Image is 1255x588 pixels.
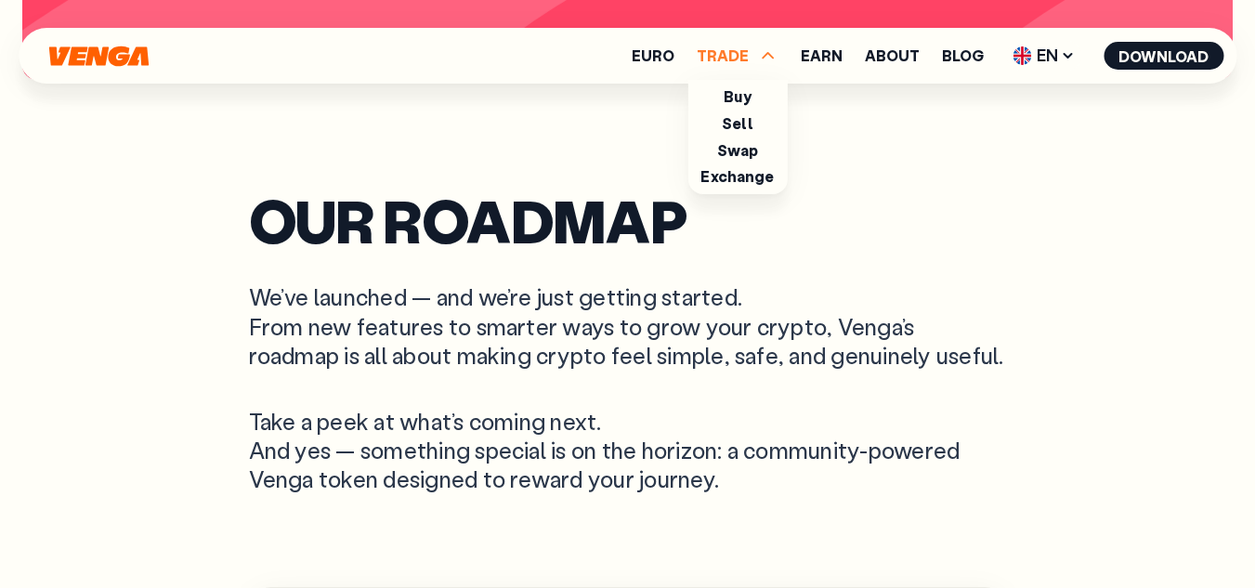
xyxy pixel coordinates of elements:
a: About [865,48,920,63]
a: Euro [632,48,674,63]
span: TRADE [697,48,749,63]
a: Exchange [700,166,774,186]
a: Buy [724,86,751,106]
p: Take a peek at what’s coming next. And yes — something special is on the horizon: a community-pow... [249,407,1007,494]
button: Download [1104,42,1223,70]
span: TRADE [697,45,778,67]
img: flag-uk [1013,46,1031,65]
a: Swap [717,140,759,160]
a: Sell [722,113,753,133]
span: EN [1006,41,1081,71]
a: Earn [801,48,843,63]
a: Blog [942,48,984,63]
h2: Our Roadmap [249,195,1007,245]
p: We’ve launched — and we’re just getting started. From new features to smarter ways to grow your c... [249,282,1007,370]
svg: Home [46,46,150,67]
